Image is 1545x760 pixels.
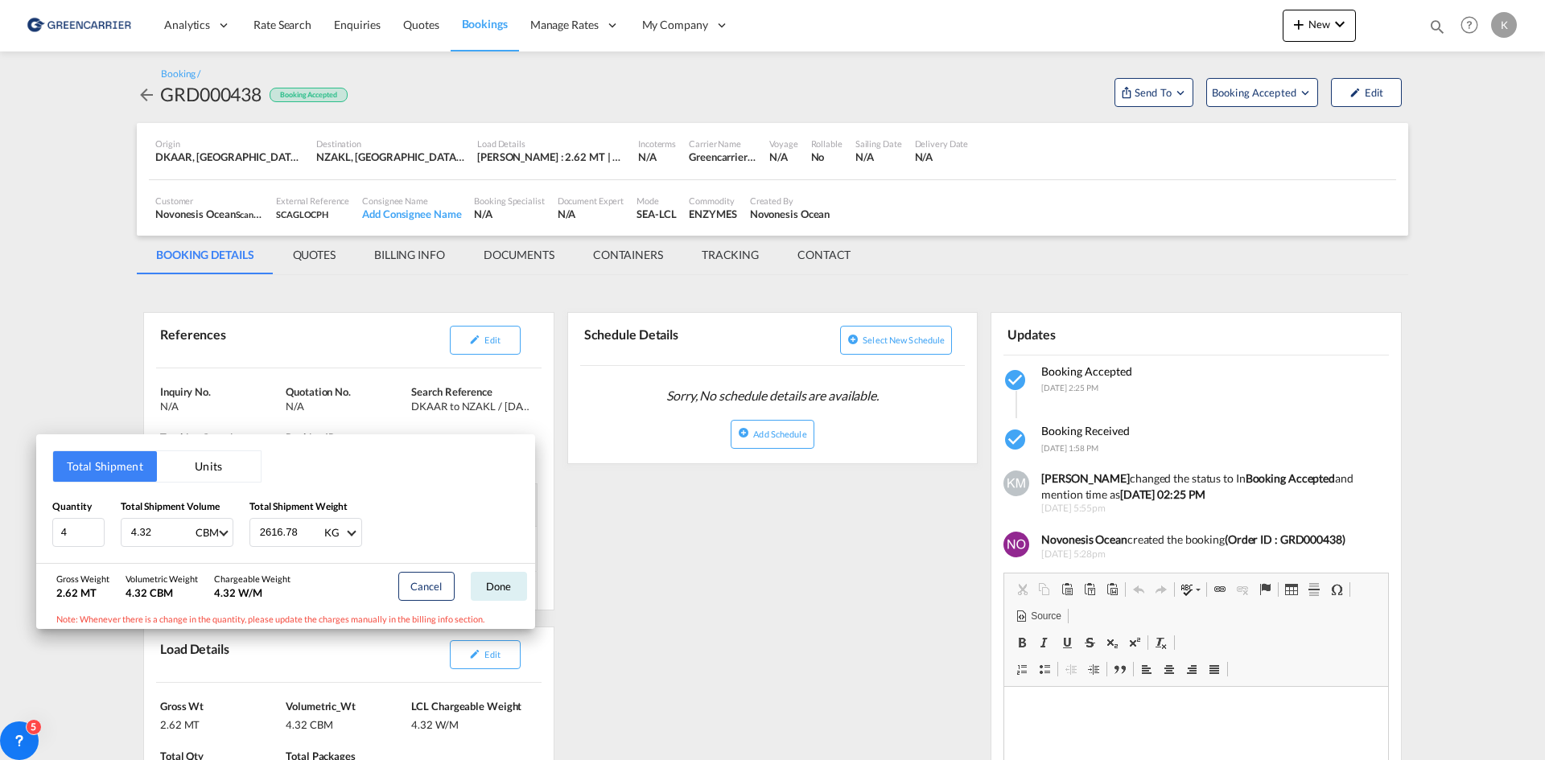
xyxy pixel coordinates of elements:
input: Qty [52,518,105,547]
span: Total Shipment Volume [121,500,220,512]
div: KG [324,526,340,539]
div: 4.32 W/M [214,585,290,600]
button: Done [471,572,527,601]
span: Total Shipment Weight [249,500,348,512]
div: Chargeable Weight [214,573,290,585]
div: Note: Whenever there is a change in the quantity, please update the charges manually in the billi... [36,609,535,629]
div: CBM [196,526,219,539]
button: Units [157,451,261,482]
button: Total Shipment [53,451,157,482]
div: 2.62 MT [56,585,109,600]
button: Cancel [398,572,455,601]
div: Gross Weight [56,573,109,585]
div: 4.32 CBM [126,585,198,600]
div: Volumetric Weight [126,573,198,585]
input: Enter volume [130,519,194,546]
span: Quantity [52,500,92,512]
input: Enter weight [258,519,323,546]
